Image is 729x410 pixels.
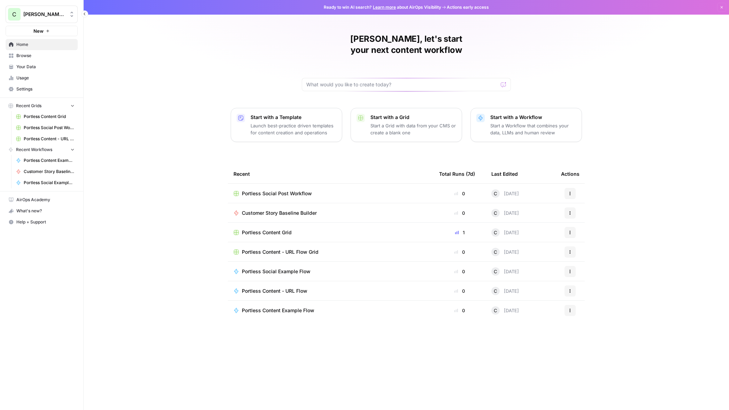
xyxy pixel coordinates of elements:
[351,108,462,142] button: Start with a GridStart a Grid with data from your CMS or create a blank one
[491,306,519,315] div: [DATE]
[6,26,78,36] button: New
[561,164,580,183] div: Actions
[24,125,75,131] span: Portless Social Post Workflow
[373,5,396,10] a: Learn more
[24,168,75,175] span: Customer Story Baseline Builder
[6,39,78,50] a: Home
[233,210,428,216] a: Customer Story Baseline Builder
[23,11,66,18] span: [PERSON_NAME]'s Workspace
[251,114,336,121] p: Start with a Template
[491,189,519,198] div: [DATE]
[491,209,519,217] div: [DATE]
[16,64,75,70] span: Your Data
[233,307,428,314] a: Portless Content Example Flow
[233,164,428,183] div: Recent
[447,4,489,10] span: Actions early access
[306,81,498,88] input: What would you like to create today?
[242,229,292,236] span: Portless Content Grid
[16,53,75,59] span: Browse
[6,6,78,23] button: Workspace: Chris's Workspace
[13,111,78,122] a: Portless Content Grid
[491,248,519,256] div: [DATE]
[494,268,497,275] span: C
[16,197,75,203] span: AirOps Academy
[242,190,312,197] span: Portless Social Post Workflow
[233,190,428,197] a: Portless Social Post Workflow
[13,133,78,144] a: Portless Content - URL Flow Grid
[439,268,480,275] div: 0
[494,249,497,255] span: C
[6,206,77,216] div: What's new?
[6,205,78,216] button: What's new?
[6,61,78,72] a: Your Data
[13,177,78,188] a: Portless Social Example Flow
[6,216,78,228] button: Help + Support
[6,144,78,155] button: Recent Workflows
[24,180,75,186] span: Portless Social Example Flow
[494,307,497,314] span: C
[439,307,480,314] div: 0
[242,249,319,255] span: Portless Content - URL Flow Grid
[370,114,456,121] p: Start with a Grid
[16,103,41,109] span: Recent Grids
[16,41,75,48] span: Home
[231,108,342,142] button: Start with a TemplateLaunch best-practice driven templates for content creation and operations
[16,147,52,153] span: Recent Workflows
[16,219,75,225] span: Help + Support
[24,157,75,164] span: Portless Content Example Flow
[439,229,480,236] div: 1
[439,190,480,197] div: 0
[6,50,78,61] a: Browse
[13,122,78,133] a: Portless Social Post Workflow
[6,101,78,111] button: Recent Grids
[490,122,576,136] p: Start a Workflow that combines your data, LLMs and human review
[12,10,16,18] span: C
[24,113,75,120] span: Portless Content Grid
[470,108,582,142] button: Start with a WorkflowStart a Workflow that combines your data, LLMs and human review
[233,287,428,294] a: Portless Content - URL Flow
[242,307,314,314] span: Portless Content Example Flow
[242,287,307,294] span: Portless Content - URL Flow
[251,122,336,136] p: Launch best-practice driven templates for content creation and operations
[233,268,428,275] a: Portless Social Example Flow
[370,122,456,136] p: Start a Grid with data from your CMS or create a blank one
[491,287,519,295] div: [DATE]
[439,210,480,216] div: 0
[233,249,428,255] a: Portless Content - URL Flow Grid
[494,210,497,216] span: C
[494,229,497,236] span: C
[491,228,519,237] div: [DATE]
[494,287,497,294] span: C
[491,267,519,276] div: [DATE]
[6,72,78,84] a: Usage
[490,114,576,121] p: Start with a Workflow
[324,4,441,10] span: Ready to win AI search? about AirOps Visibility
[491,164,518,183] div: Last Edited
[439,287,480,294] div: 0
[13,155,78,166] a: Portless Content Example Flow
[242,210,317,216] span: Customer Story Baseline Builder
[16,86,75,92] span: Settings
[16,75,75,81] span: Usage
[13,166,78,177] a: Customer Story Baseline Builder
[6,84,78,95] a: Settings
[439,164,475,183] div: Total Runs (7d)
[24,136,75,142] span: Portless Content - URL Flow Grid
[242,268,310,275] span: Portless Social Example Flow
[6,194,78,205] a: AirOps Academy
[302,33,511,56] h1: [PERSON_NAME], let's start your next content workflow
[33,27,44,34] span: New
[494,190,497,197] span: C
[233,229,428,236] a: Portless Content Grid
[439,249,480,255] div: 0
